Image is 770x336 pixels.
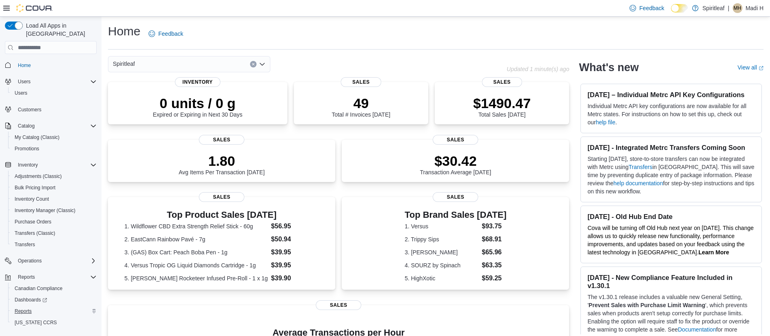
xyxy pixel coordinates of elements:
[259,61,265,67] button: Open list of options
[15,77,97,87] span: Users
[11,306,35,316] a: Reports
[11,206,97,215] span: Inventory Manager (Classic)
[15,77,34,87] button: Users
[587,212,755,221] h3: [DATE] - Old Hub End Date
[8,171,100,182] button: Adjustments (Classic)
[250,61,257,67] button: Clear input
[271,273,319,283] dd: $39.90
[8,132,100,143] button: My Catalog (Classic)
[587,225,753,256] span: Cova will be turning off Old Hub next year on [DATE]. This change allows us to quickly release ne...
[587,102,755,126] p: Individual Metrc API key configurations are now available for all Metrc states. For instructions ...
[15,104,97,115] span: Customers
[699,249,729,256] a: Learn More
[8,239,100,250] button: Transfers
[11,295,50,305] a: Dashboards
[11,206,79,215] a: Inventory Manager (Classic)
[15,308,32,314] span: Reports
[405,261,479,269] dt: 4. SOURZ by Spinach
[11,194,97,204] span: Inventory Count
[15,256,97,266] span: Operations
[420,153,492,169] p: $30.42
[11,88,97,98] span: Users
[8,306,100,317] button: Reports
[11,132,63,142] a: My Catalog (Classic)
[738,64,764,71] a: View allExternal link
[579,61,638,74] h2: What's new
[629,164,653,170] a: Transfers
[271,221,319,231] dd: $56.95
[15,297,47,303] span: Dashboards
[11,217,55,227] a: Purchase Orders
[2,76,100,87] button: Users
[482,221,507,231] dd: $93.75
[199,192,244,202] span: Sales
[639,4,664,12] span: Feedback
[11,194,52,204] a: Inventory Count
[2,104,100,115] button: Customers
[733,3,742,13] div: Madi H
[11,284,97,293] span: Canadian Compliance
[15,196,49,202] span: Inventory Count
[433,192,478,202] span: Sales
[125,222,268,230] dt: 1. Wildflower CBD Extra Strength Relief Stick - 60g
[482,247,507,257] dd: $65.96
[473,95,531,111] p: $1490.47
[15,241,35,248] span: Transfers
[746,3,764,13] p: Madi H
[113,59,135,69] span: Spiritleaf
[125,235,268,243] dt: 2. EastCann Rainbow Pavé - 7g
[15,60,97,70] span: Home
[759,66,764,71] svg: External link
[589,302,705,308] strong: Prevent Sales with Purchase Limit Warning
[433,135,478,145] span: Sales
[332,95,390,118] div: Total # Invoices [DATE]
[2,271,100,283] button: Reports
[16,4,53,12] img: Cova
[11,318,60,327] a: [US_STATE] CCRS
[11,284,66,293] a: Canadian Compliance
[15,90,27,96] span: Users
[596,119,615,126] a: help file
[473,95,531,118] div: Total Sales [DATE]
[11,144,97,154] span: Promotions
[15,285,63,292] span: Canadian Compliance
[507,66,569,72] p: Updated 1 minute(s) ago
[199,135,244,145] span: Sales
[11,144,43,154] a: Promotions
[145,26,186,42] a: Feedback
[18,162,38,168] span: Inventory
[332,95,390,111] p: 49
[8,216,100,228] button: Purchase Orders
[2,159,100,171] button: Inventory
[15,61,34,70] a: Home
[405,210,507,220] h3: Top Brand Sales [DATE]
[15,134,60,141] span: My Catalog (Classic)
[671,4,688,13] input: Dark Mode
[11,183,59,193] a: Bulk Pricing Import
[153,95,242,118] div: Expired or Expiring in Next 30 Days
[15,207,75,214] span: Inventory Manager (Classic)
[11,240,97,249] span: Transfers
[18,258,42,264] span: Operations
[11,132,97,142] span: My Catalog (Classic)
[482,234,507,244] dd: $68.91
[179,153,265,169] p: 1.80
[613,180,663,186] a: help documentation
[271,260,319,270] dd: $39.95
[179,153,265,176] div: Avg Items Per Transaction [DATE]
[15,160,41,170] button: Inventory
[15,319,57,326] span: [US_STATE] CCRS
[125,210,319,220] h3: Top Product Sales [DATE]
[15,105,45,115] a: Customers
[271,247,319,257] dd: $39.95
[23,22,97,38] span: Load All Apps in [GEOGRAPHIC_DATA]
[405,222,479,230] dt: 1. Versus
[15,230,55,236] span: Transfers (Classic)
[11,295,97,305] span: Dashboards
[405,274,479,282] dt: 5. HighXotic
[125,261,268,269] dt: 4. Versus Tropic OG Liquid Diamonds Cartridge - 1g
[8,294,100,306] a: Dashboards
[8,182,100,193] button: Bulk Pricing Import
